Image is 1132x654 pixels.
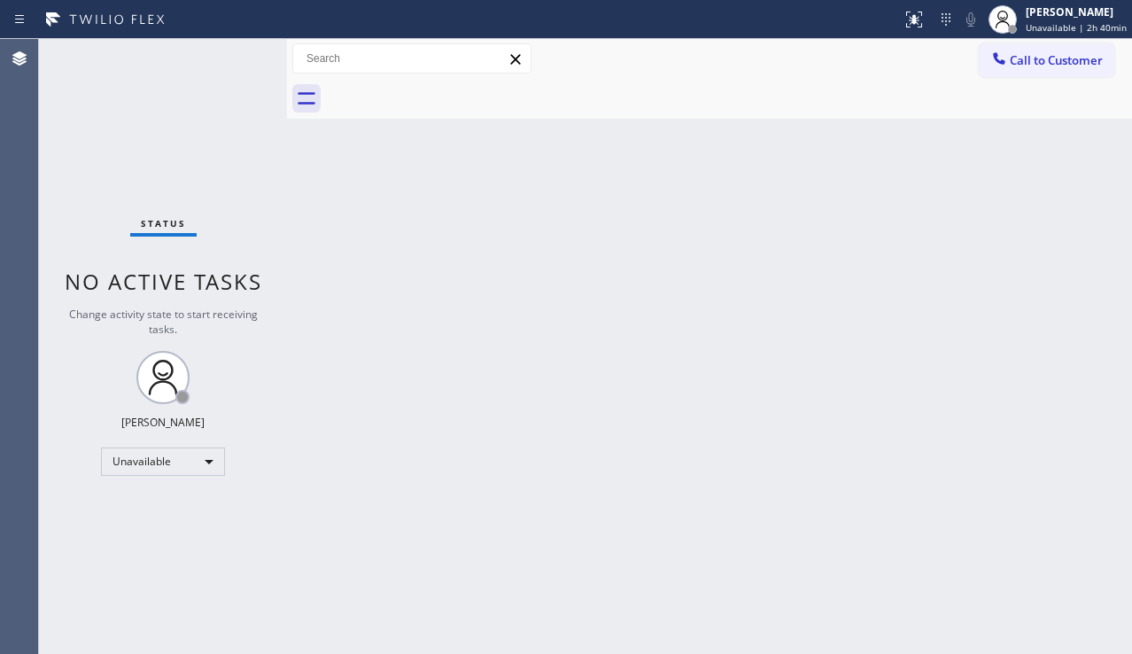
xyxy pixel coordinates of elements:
span: Unavailable | 2h 40min [1026,21,1127,34]
input: Search [293,44,531,73]
span: No active tasks [65,267,262,296]
div: [PERSON_NAME] [1026,4,1127,19]
button: Mute [958,7,983,32]
div: Unavailable [101,448,225,476]
span: Call to Customer [1010,52,1103,68]
span: Status [141,217,186,230]
button: Call to Customer [979,43,1114,77]
span: Change activity state to start receiving tasks. [69,307,258,337]
div: [PERSON_NAME] [121,415,205,430]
